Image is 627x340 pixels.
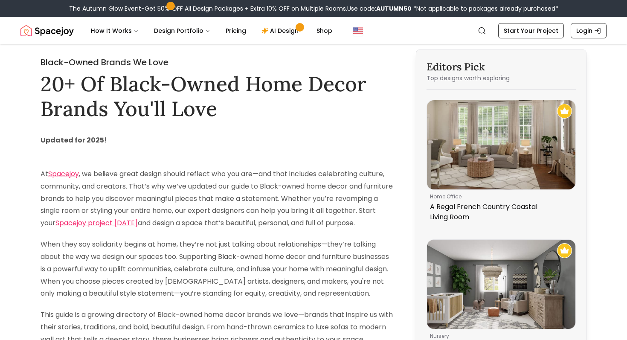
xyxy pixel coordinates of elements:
[41,156,394,230] p: At , we believe great design should reflect who you are—and that includes celebrating culture, co...
[41,238,394,300] p: When they say solidarity begins at home, they’re not just talking about relationships—they’re tal...
[430,202,569,222] p: A Regal French Country Coastal Living Room
[147,22,217,39] button: Design Portfolio
[427,60,576,74] h3: Editors Pick
[430,193,569,200] p: home office
[20,22,74,39] a: Spacejoy
[427,240,575,329] img: Gray Nursery: Boho Style with Cozy Accents
[84,22,339,39] nav: Main
[20,17,607,44] nav: Global
[347,4,412,13] span: Use code:
[310,22,339,39] a: Shop
[55,218,138,228] a: Spacejoy project [DATE]
[69,4,558,13] div: The Autumn Glow Event-Get 50% OFF All Design Packages + Extra 10% OFF on Multiple Rooms.
[255,22,308,39] a: AI Design
[84,22,145,39] button: How It Works
[219,22,253,39] a: Pricing
[41,72,394,121] h1: 20+ Of Black-Owned Home Decor Brands You'll Love
[427,74,576,82] p: Top designs worth exploring
[412,4,558,13] span: *Not applicable to packages already purchased*
[41,56,394,68] h2: Black-Owned Brands We Love
[376,4,412,13] b: AUTUMN50
[41,135,107,145] strong: Updated for 2025!
[427,100,575,189] img: A Regal French Country Coastal Living Room
[557,104,572,119] img: Recommended Spacejoy Design - A Regal French Country Coastal Living Room
[48,169,79,179] a: Spacejoy
[498,23,564,38] a: Start Your Project
[430,333,569,340] p: nursery
[571,23,607,38] a: Login
[353,26,363,36] img: United States
[427,100,576,226] a: A Regal French Country Coastal Living RoomRecommended Spacejoy Design - A Regal French Country Co...
[557,243,572,258] img: Recommended Spacejoy Design - Gray Nursery: Boho Style with Cozy Accents
[20,22,74,39] img: Spacejoy Logo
